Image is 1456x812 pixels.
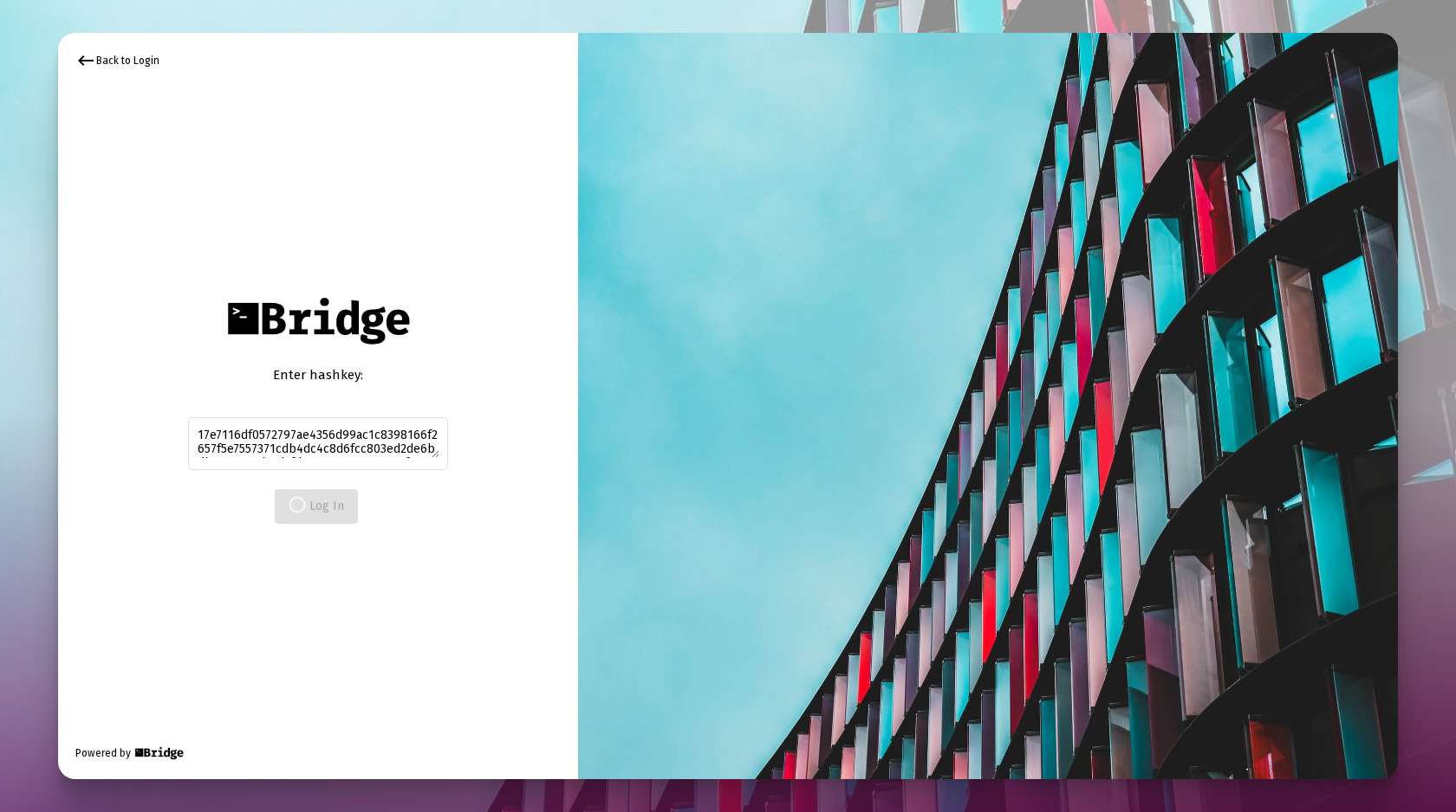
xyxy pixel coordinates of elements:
img: Bridge Financial Technology Logo [133,744,185,762]
mat-icon: keyboard_backspace [75,50,96,71]
div: Powered by [75,744,185,762]
div: Back to Login [75,50,159,71]
img: Bridge Financial Technology Logo [218,288,417,353]
span: Log In [289,499,344,513]
button: Log In [275,489,358,524]
div: Enter hashkey: [188,366,448,383]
